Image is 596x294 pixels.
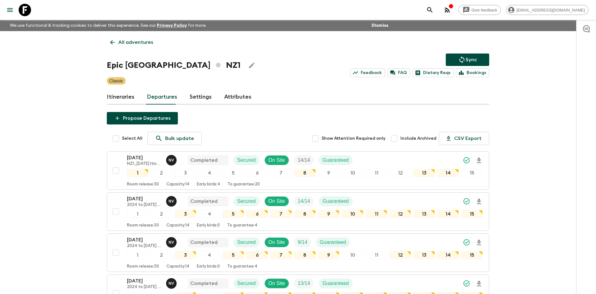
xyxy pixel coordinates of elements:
div: 1 [127,169,148,177]
p: NZ1_[DATE] Itinerary (old) [127,161,161,166]
div: 15 [461,169,483,177]
p: To guarantee: 20 [228,182,260,187]
p: 13 / 14 [298,280,310,287]
p: 9 / 14 [298,239,307,246]
span: Give feedback [468,8,501,12]
div: 5 [223,210,244,218]
div: 12 [390,169,411,177]
p: Bulk update [165,135,194,142]
p: Guaranteed [320,239,346,246]
svg: Synced Successfully [463,280,470,287]
div: 13 [413,169,435,177]
p: Guaranteed [323,280,349,287]
div: 12 [390,251,411,259]
div: 15 [461,210,483,218]
p: [DATE] [127,195,161,203]
div: 11 [366,169,387,177]
div: 7 [270,251,292,259]
div: 3 [175,251,196,259]
div: 11 [366,210,387,218]
p: 2024 to [DATE] Itinerary [127,285,161,290]
div: On Site [264,237,289,247]
p: Sync [466,56,477,63]
svg: Download Onboarding [475,157,483,164]
a: Feedback [350,68,385,77]
div: Secured [233,155,260,165]
button: CSV Export [439,132,489,145]
a: FAQ [387,68,410,77]
a: Give feedback [458,5,501,15]
div: 2 [151,169,172,177]
div: 12 [390,210,411,218]
div: Secured [233,278,260,288]
p: On Site [269,239,285,246]
div: On Site [264,155,289,165]
p: Completed [190,239,218,246]
div: 2 [151,210,172,218]
div: 5 [223,169,244,177]
div: 4 [199,251,220,259]
div: Trip Fill [294,278,314,288]
div: 3 [175,169,196,177]
div: 9 [318,251,340,259]
div: 13 [413,251,435,259]
div: Secured [233,237,260,247]
p: [DATE] [127,277,161,285]
div: 14 [437,251,459,259]
p: On Site [269,198,285,205]
p: 2024 to [DATE] Itinerary [127,203,161,208]
button: search adventures [424,4,436,16]
button: menu [4,4,16,16]
p: Room release: 30 [127,182,159,187]
svg: Synced Successfully [463,198,470,205]
p: Capacity: 14 [166,182,189,187]
svg: Download Onboarding [475,280,483,287]
div: 6 [246,169,268,177]
a: Dietary Reqs [413,68,454,77]
button: [DATE]2024 to [DATE] ItineraryNoeline van den BergCompletedSecuredOn SiteTrip FillGuaranteed12345... [107,233,489,272]
p: Completed [190,156,218,164]
p: [DATE] [127,154,161,161]
div: Trip Fill [294,196,314,206]
span: Select All [122,135,142,142]
p: Early birds: 0 [197,264,220,269]
svg: Download Onboarding [475,198,483,205]
div: 14 [437,210,459,218]
p: Guaranteed [323,156,349,164]
div: 13 [413,210,435,218]
div: 10 [342,210,363,218]
div: 4 [199,169,220,177]
svg: Synced Successfully [463,156,470,164]
p: We use functional & tracking cookies to deliver this experience. See our for more. [7,20,209,31]
div: 4 [199,210,220,218]
div: 8 [294,251,316,259]
div: [EMAIL_ADDRESS][DOMAIN_NAME] [506,5,589,15]
p: On Site [269,156,285,164]
span: Noeline van den Berg [166,239,178,244]
h1: Epic [GEOGRAPHIC_DATA] NZ1 [107,59,241,72]
button: [DATE]NZ1_[DATE] Itinerary (old)Noeline van den BergCompletedSecuredOn SiteTrip FillGuaranteed123... [107,151,489,190]
p: 2024 to [DATE] Itinerary [127,244,161,249]
div: 1 [127,251,148,259]
div: 9 [318,210,340,218]
div: 14 [437,169,459,177]
div: 10 [342,169,363,177]
p: Secured [237,198,256,205]
p: Completed [190,280,218,287]
div: 3 [175,210,196,218]
p: All adventures [118,39,153,46]
div: 1 [127,210,148,218]
p: [DATE] [127,236,161,244]
div: On Site [264,278,289,288]
p: Secured [237,280,256,287]
div: 9 [318,169,340,177]
button: Propose Departures [107,112,178,124]
span: Noeline van den Berg [166,157,178,162]
a: All adventures [107,36,156,49]
p: Capacity: 14 [166,264,189,269]
div: 8 [294,169,316,177]
a: Bookings [456,68,489,77]
a: Departures [147,90,177,105]
p: Guaranteed [323,198,349,205]
div: 15 [461,251,483,259]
